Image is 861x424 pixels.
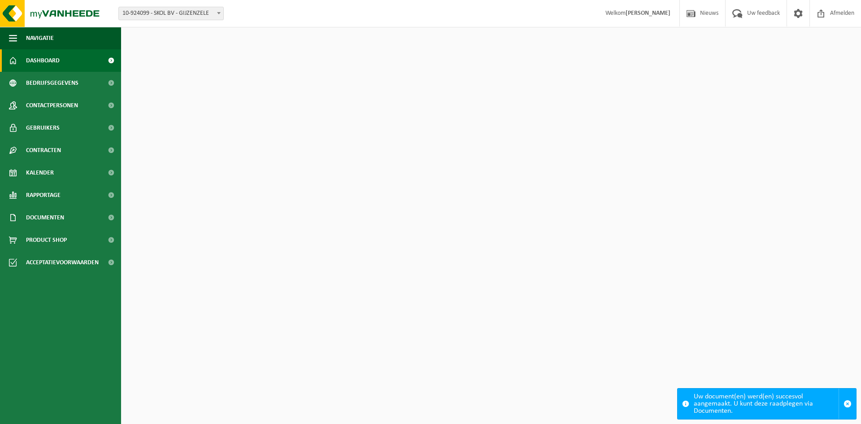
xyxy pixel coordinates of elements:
[26,94,78,117] span: Contactpersonen
[26,72,78,94] span: Bedrijfsgegevens
[26,229,67,251] span: Product Shop
[626,10,670,17] strong: [PERSON_NAME]
[26,206,64,229] span: Documenten
[26,184,61,206] span: Rapportage
[26,251,99,274] span: Acceptatievoorwaarden
[694,389,839,419] div: Uw document(en) werd(en) succesvol aangemaakt. U kunt deze raadplegen via Documenten.
[26,49,60,72] span: Dashboard
[118,7,224,20] span: 10-924099 - SKOL BV - GIJZENZELE
[26,162,54,184] span: Kalender
[26,139,61,162] span: Contracten
[26,117,60,139] span: Gebruikers
[119,7,223,20] span: 10-924099 - SKOL BV - GIJZENZELE
[26,27,54,49] span: Navigatie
